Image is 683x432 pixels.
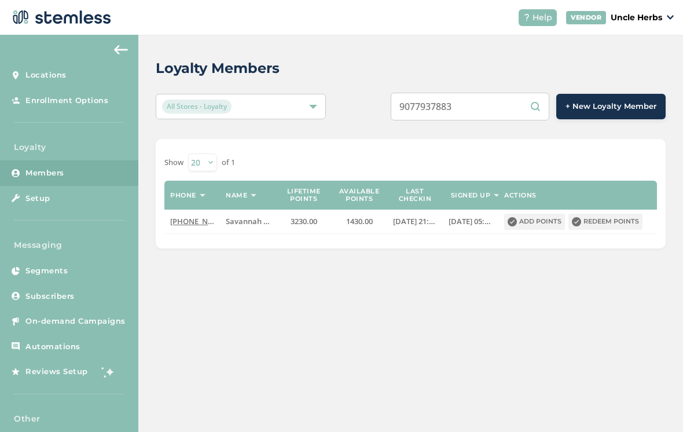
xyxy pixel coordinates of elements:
[611,12,662,24] p: Uncle Herbs
[156,58,280,79] h2: Loyalty Members
[667,15,674,20] img: icon_down-arrow-small-66adaf34.svg
[346,216,373,226] span: 1430.00
[494,194,500,197] img: icon-sort-1e1d7615.svg
[226,192,247,199] label: Name
[164,157,183,169] label: Show
[504,214,565,230] button: Add points
[114,45,128,54] img: icon-arrow-back-accent-c549486e.svg
[533,12,552,24] span: Help
[391,93,549,120] input: Search
[162,100,232,114] span: All Stores - Loyalty
[170,192,196,199] label: Phone
[625,376,683,432] iframe: Chat Widget
[25,95,108,107] span: Enrollment Options
[25,265,68,277] span: Segments
[9,6,111,29] img: logo-dark-0685b13c.svg
[25,366,88,378] span: Reviews Setup
[25,316,126,327] span: On-demand Campaigns
[337,217,381,226] label: 1430.00
[566,101,656,112] span: + New Loyalty Member
[25,341,80,353] span: Automations
[25,69,67,81] span: Locations
[449,216,503,226] span: [DATE] 05:13:14
[222,157,235,169] label: of 1
[556,94,666,119] button: + New Loyalty Member
[170,217,214,226] label: (907) 793-7883
[393,217,437,226] label: 2025-07-25 21:39:29
[25,291,75,302] span: Subscribers
[170,216,237,226] span: [PHONE_NUMBER]
[25,193,50,204] span: Setup
[498,181,657,210] th: Actions
[291,216,317,226] span: 3230.00
[566,11,606,24] div: VENDOR
[200,194,205,197] img: icon-sort-1e1d7615.svg
[568,214,642,230] button: Redeem points
[281,217,325,226] label: 3230.00
[449,217,493,226] label: 2024-04-08 05:13:14
[226,216,274,226] span: Savannah * V
[451,192,491,199] label: Signed up
[523,14,530,21] img: icon-help-white-03924b79.svg
[337,188,381,203] label: Available points
[25,167,64,179] span: Members
[226,217,270,226] label: Savannah * V
[393,216,447,226] span: [DATE] 21:39:29
[281,188,325,203] label: Lifetime points
[393,188,437,203] label: Last checkin
[251,194,256,197] img: icon-sort-1e1d7615.svg
[97,360,120,383] img: glitter-stars-b7820f95.gif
